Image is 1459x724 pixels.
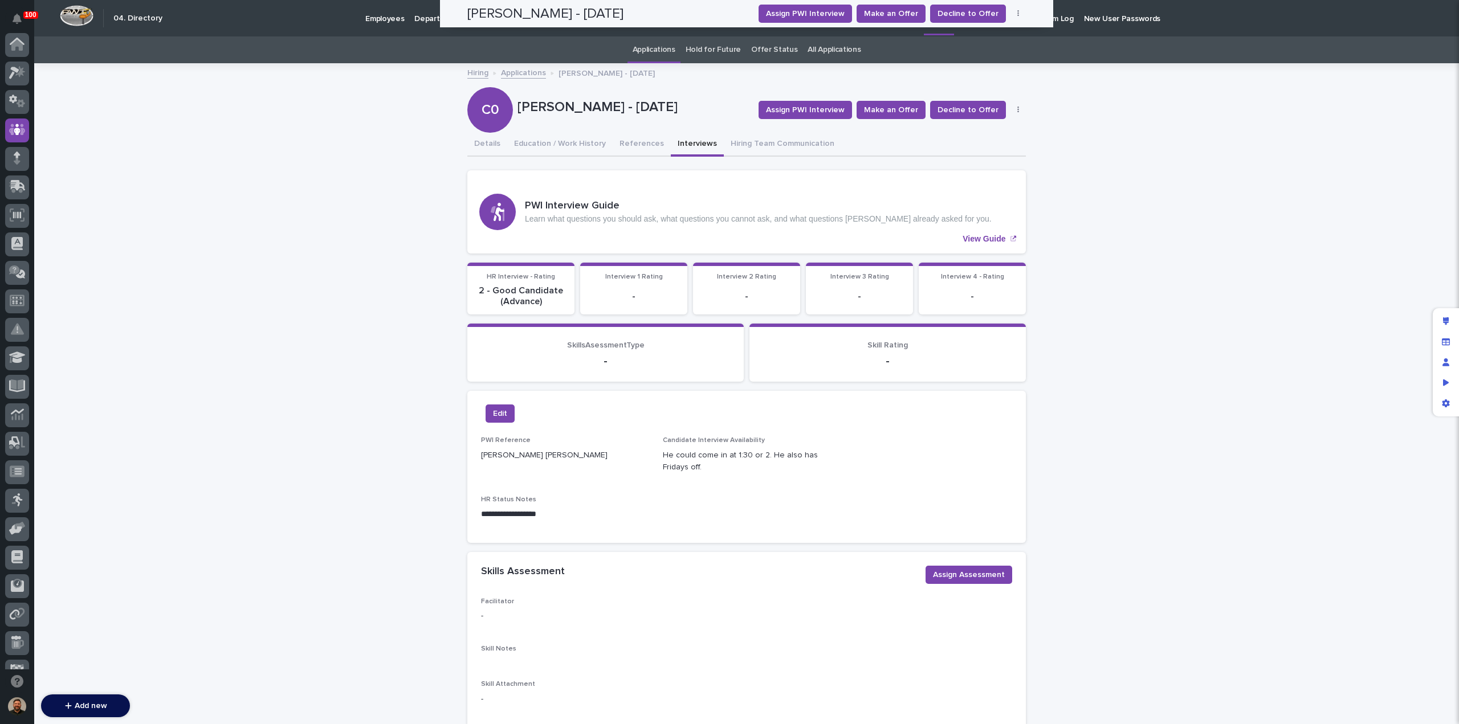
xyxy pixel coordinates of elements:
[963,234,1005,244] p: View Guide
[474,285,568,307] p: 2 - Good Candidate (Advance)
[525,200,992,212] h3: PWI Interview Guide
[930,101,1006,119] button: Decline to Offer
[938,104,999,116] span: Decline to Offer
[663,449,831,473] p: He could come in at 1:30 or 2. He also has Fridays off.
[481,437,531,444] span: PWI Reference
[724,133,841,157] button: Hiring Team Communication
[481,693,649,705] p: -
[467,56,513,118] div: C0
[808,36,861,63] a: All Applications
[467,66,488,79] a: Hiring
[686,36,741,63] a: Hold for Future
[14,14,29,32] div: Notifications100
[1436,373,1456,393] div: Preview as
[481,645,516,652] span: Skill Notes
[481,598,514,605] span: Facilitator
[1436,352,1456,373] div: Manage users
[663,437,765,444] span: Candidate Interview Availability
[926,566,1012,584] button: Assign Assessment
[864,104,918,116] span: Make an Offer
[587,291,680,302] p: -
[941,273,1004,280] span: Interview 4 - Rating
[700,291,793,302] p: -
[717,273,776,280] span: Interview 2 Rating
[867,341,908,349] span: Skill Rating
[759,101,852,119] button: Assign PWI Interview
[559,66,655,79] p: [PERSON_NAME] - [DATE]
[481,449,649,461] p: [PERSON_NAME] [PERSON_NAME]
[1436,311,1456,332] div: Edit layout
[493,408,507,419] span: Edit
[481,496,536,503] span: HR Status Notes
[5,669,29,693] button: Open support chat
[41,694,130,717] button: Add new
[763,354,1012,368] p: -
[525,214,992,224] p: Learn what questions you should ask, what questions you cannot ask, and what questions [PERSON_NA...
[1436,332,1456,352] div: Manage fields and data
[517,99,749,116] p: [PERSON_NAME] - [DATE]
[486,404,515,423] button: Edit
[5,7,29,31] button: Notifications
[481,354,730,368] p: -
[60,5,93,26] img: Workspace Logo
[605,273,663,280] span: Interview 1 Rating
[751,36,797,63] a: Offer Status
[501,66,546,79] a: Applications
[25,11,36,19] p: 100
[613,133,671,157] button: References
[467,170,1026,253] a: View Guide
[113,14,162,23] h2: 04. Directory
[857,101,926,119] button: Make an Offer
[481,681,535,688] span: Skill Attachment
[933,569,1005,580] span: Assign Assessment
[633,36,675,63] a: Applications
[481,566,565,578] h2: Skills Assessment
[467,133,507,157] button: Details
[5,694,29,718] button: users-avatar
[671,133,724,157] button: Interviews
[830,273,889,280] span: Interview 3 Rating
[1436,393,1456,414] div: App settings
[507,133,613,157] button: Education / Work History
[481,610,649,622] p: -
[766,104,845,116] span: Assign PWI Interview
[567,341,645,349] span: SkillsAsessmentType
[926,291,1019,302] p: -
[813,291,906,302] p: -
[487,273,555,280] span: HR Interview - Rating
